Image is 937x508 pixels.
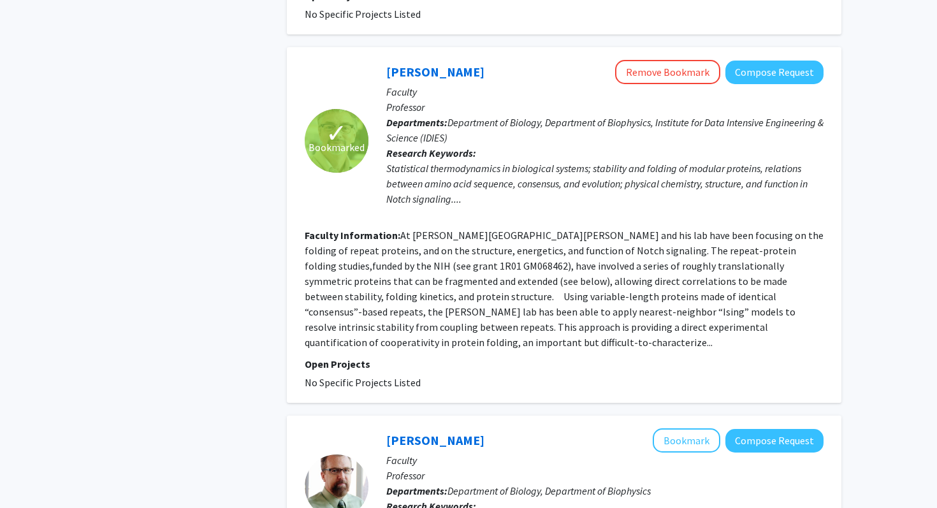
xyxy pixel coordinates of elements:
[386,147,476,159] b: Research Keywords:
[386,432,484,448] a: [PERSON_NAME]
[725,61,824,84] button: Compose Request to Douglas Barrick
[309,140,365,155] span: Bookmarked
[653,428,720,453] button: Add Vincent Hilser to Bookmarks
[305,229,400,242] b: Faculty Information:
[10,451,54,498] iframe: Chat
[386,84,824,99] p: Faculty
[386,116,824,144] span: Department of Biology, Department of Biophysics, Institute for Data Intensive Engineering & Scien...
[447,484,651,497] span: Department of Biology, Department of Biophysics
[305,376,421,389] span: No Specific Projects Listed
[386,64,484,80] a: [PERSON_NAME]
[305,229,824,349] fg-read-more: At [PERSON_NAME][GEOGRAPHIC_DATA][PERSON_NAME] and his lab have been focusing on the folding of r...
[386,161,824,207] div: Statistical thermodynamics in biological systems; stability and folding of modular proteins, rela...
[725,429,824,453] button: Compose Request to Vincent Hilser
[386,468,824,483] p: Professor
[326,127,347,140] span: ✓
[305,8,421,20] span: No Specific Projects Listed
[386,484,447,497] b: Departments:
[615,60,720,84] button: Remove Bookmark
[386,453,824,468] p: Faculty
[386,99,824,115] p: Professor
[305,356,824,372] p: Open Projects
[386,116,447,129] b: Departments:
